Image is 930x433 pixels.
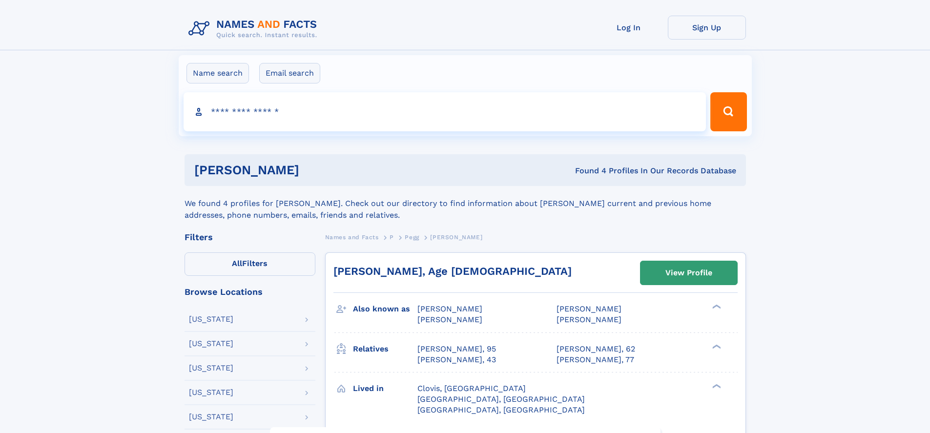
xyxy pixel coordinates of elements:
[417,344,496,354] a: [PERSON_NAME], 95
[437,165,736,176] div: Found 4 Profiles In Our Records Database
[194,164,437,176] h1: [PERSON_NAME]
[186,63,249,83] label: Name search
[353,301,417,317] h3: Also known as
[417,394,585,404] span: [GEOGRAPHIC_DATA], [GEOGRAPHIC_DATA]
[185,252,315,276] label: Filters
[417,304,482,313] span: [PERSON_NAME]
[557,344,635,354] a: [PERSON_NAME], 62
[353,380,417,397] h3: Lived in
[185,233,315,242] div: Filters
[405,231,419,243] a: Pegg
[710,343,722,350] div: ❯
[353,341,417,357] h3: Relatives
[665,262,712,284] div: View Profile
[557,315,621,324] span: [PERSON_NAME]
[333,265,572,277] a: [PERSON_NAME], Age [DEMOGRAPHIC_DATA]
[189,340,233,348] div: [US_STATE]
[417,315,482,324] span: [PERSON_NAME]
[232,259,242,268] span: All
[259,63,320,83] label: Email search
[184,92,706,131] input: search input
[417,354,496,365] a: [PERSON_NAME], 43
[325,231,379,243] a: Names and Facts
[710,383,722,389] div: ❯
[189,413,233,421] div: [US_STATE]
[189,364,233,372] div: [US_STATE]
[185,16,325,42] img: Logo Names and Facts
[390,234,394,241] span: P
[189,389,233,396] div: [US_STATE]
[185,186,746,221] div: We found 4 profiles for [PERSON_NAME]. Check out our directory to find information about [PERSON_...
[557,304,621,313] span: [PERSON_NAME]
[430,234,482,241] span: [PERSON_NAME]
[710,304,722,310] div: ❯
[641,261,737,285] a: View Profile
[417,405,585,414] span: [GEOGRAPHIC_DATA], [GEOGRAPHIC_DATA]
[185,288,315,296] div: Browse Locations
[710,92,746,131] button: Search Button
[417,384,526,393] span: Clovis, [GEOGRAPHIC_DATA]
[668,16,746,40] a: Sign Up
[390,231,394,243] a: P
[590,16,668,40] a: Log In
[405,234,419,241] span: Pegg
[557,354,634,365] a: [PERSON_NAME], 77
[189,315,233,323] div: [US_STATE]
